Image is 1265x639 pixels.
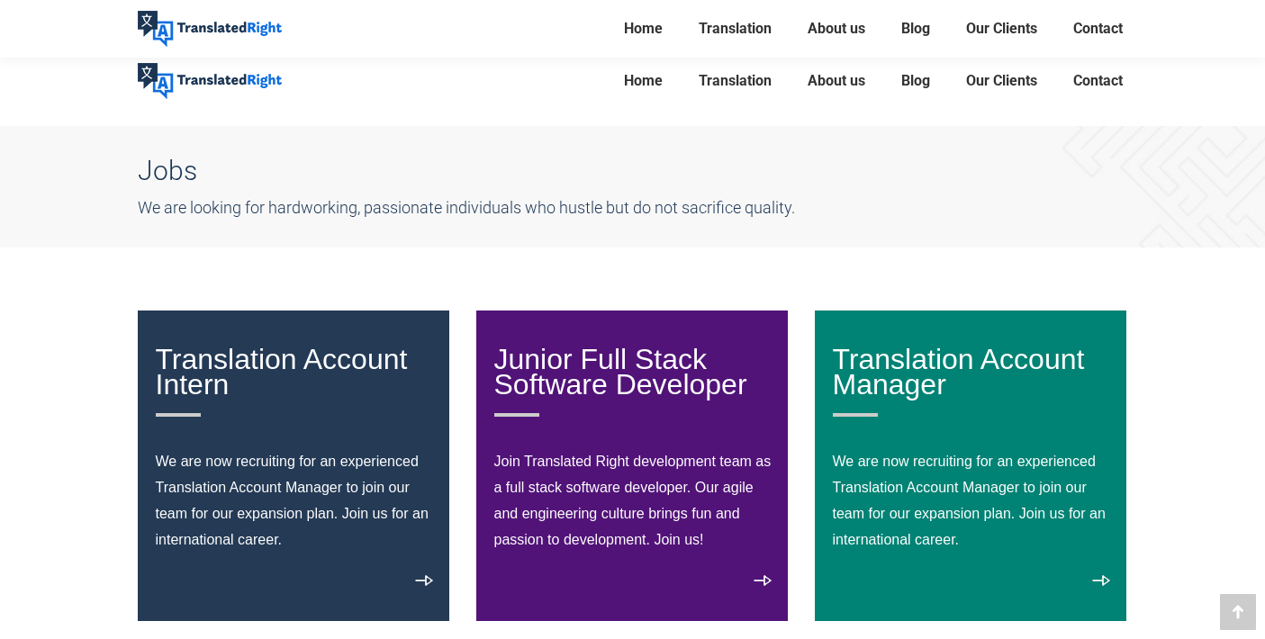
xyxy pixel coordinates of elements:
a: Read more about Translation Account Intern [415,575,433,597]
span: Contact [1073,20,1123,38]
a: Blog [896,16,935,41]
span: We are looking for hardworking, passionate individuals who hustle but do not sacrifice quality. [138,198,795,217]
p: We are now recruiting for an experienced Translation Account Manager to join our team for our exp... [833,448,1110,553]
span: About us [808,72,865,90]
a: Our Clients [961,16,1043,41]
a: Home [619,52,668,110]
img: Translated Right [138,11,282,47]
span: About us [808,20,865,38]
span: Jobs [138,155,197,187]
span: Home [624,72,663,90]
a: Our Clients [961,52,1043,110]
a: Contact [1068,16,1128,41]
a: Blog [896,52,935,110]
a: Junior Full Stack Software Developer [494,343,772,417]
a: Translation Account Intern [156,343,433,417]
a: Contact [1068,52,1128,110]
a: Home [619,16,668,41]
span: Blog [901,20,930,38]
a: Translation Account Manager [833,343,1110,417]
span: Our Clients [966,72,1037,90]
span: Translation [699,20,772,38]
a: Translation [693,52,777,110]
a: About us [802,16,871,41]
span: Translation [699,72,772,90]
span: Blog [901,72,930,90]
span: Contact [1073,72,1123,90]
a: Translation [693,16,777,41]
a: Read more about Translation Account Manager [1092,575,1110,597]
span: Home [624,20,663,38]
a: Read more about Junior Full Stack Software Developer [754,575,772,597]
img: Translated Right [138,63,282,99]
p: We are now recruiting for an experienced Translation Account Manager to join our team for our exp... [156,448,433,553]
a: About us [802,52,871,110]
p: Join Translated Right development team as a full stack software developer. Our agile and engineer... [494,448,772,553]
span: Our Clients [966,20,1037,38]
